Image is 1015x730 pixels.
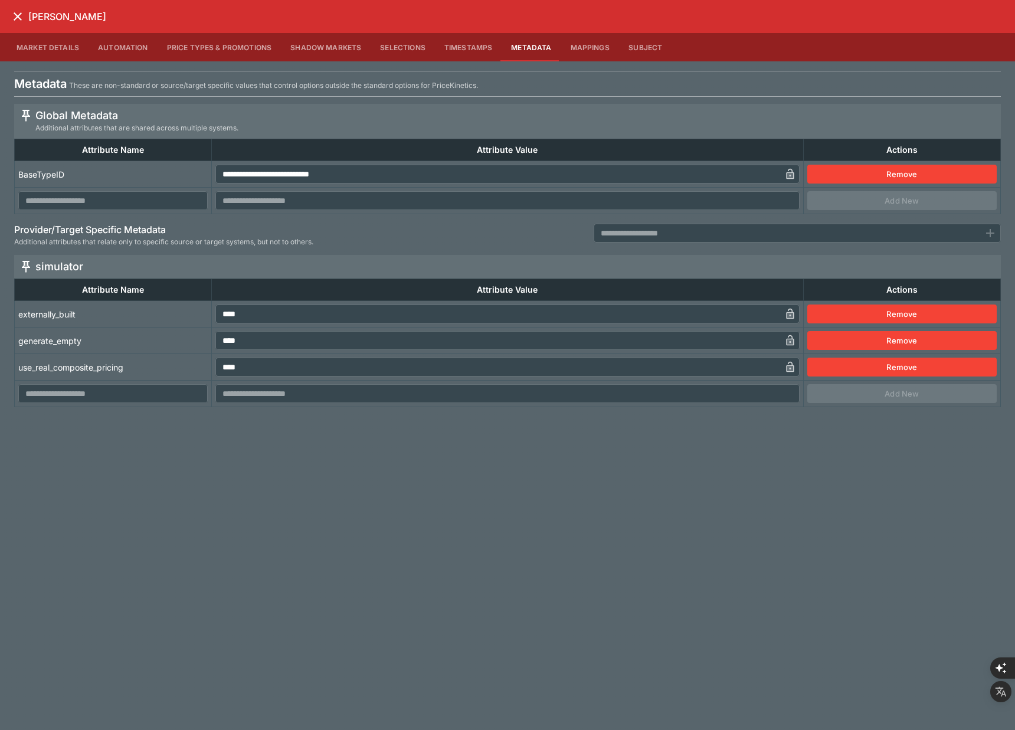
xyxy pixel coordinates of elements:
[502,33,561,61] button: Metadata
[7,33,89,61] button: Market Details
[15,279,212,301] th: Attribute Name
[35,109,238,122] h5: Global Metadata
[435,33,502,61] button: Timestamps
[281,33,371,61] button: Shadow Markets
[803,139,1000,161] th: Actions
[7,6,28,27] button: close
[807,331,997,350] button: Remove
[14,76,67,91] h4: Metadata
[619,33,672,61] button: Subject
[803,279,1000,301] th: Actions
[69,80,478,91] p: These are non-standard or source/target specific values that control options outside the standard...
[15,301,212,328] td: externally_built
[15,328,212,354] td: generate_empty
[158,33,281,61] button: Price Types & Promotions
[212,279,804,301] th: Attribute Value
[807,358,997,377] button: Remove
[28,11,106,23] h6: [PERSON_NAME]
[807,165,997,184] button: Remove
[14,236,313,248] span: Additional attributes that relate only to specific source or target systems, but not to others.
[35,122,238,134] span: Additional attributes that are shared across multiple systems.
[807,305,997,323] button: Remove
[89,33,158,61] button: Automation
[15,161,212,188] td: BaseTypeID
[15,354,212,381] td: use_real_composite_pricing
[14,224,313,236] h6: Provider/Target Specific Metadata
[15,139,212,161] th: Attribute Name
[35,260,83,273] h5: simulator
[212,139,804,161] th: Attribute Value
[561,33,619,61] button: Mappings
[371,33,435,61] button: Selections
